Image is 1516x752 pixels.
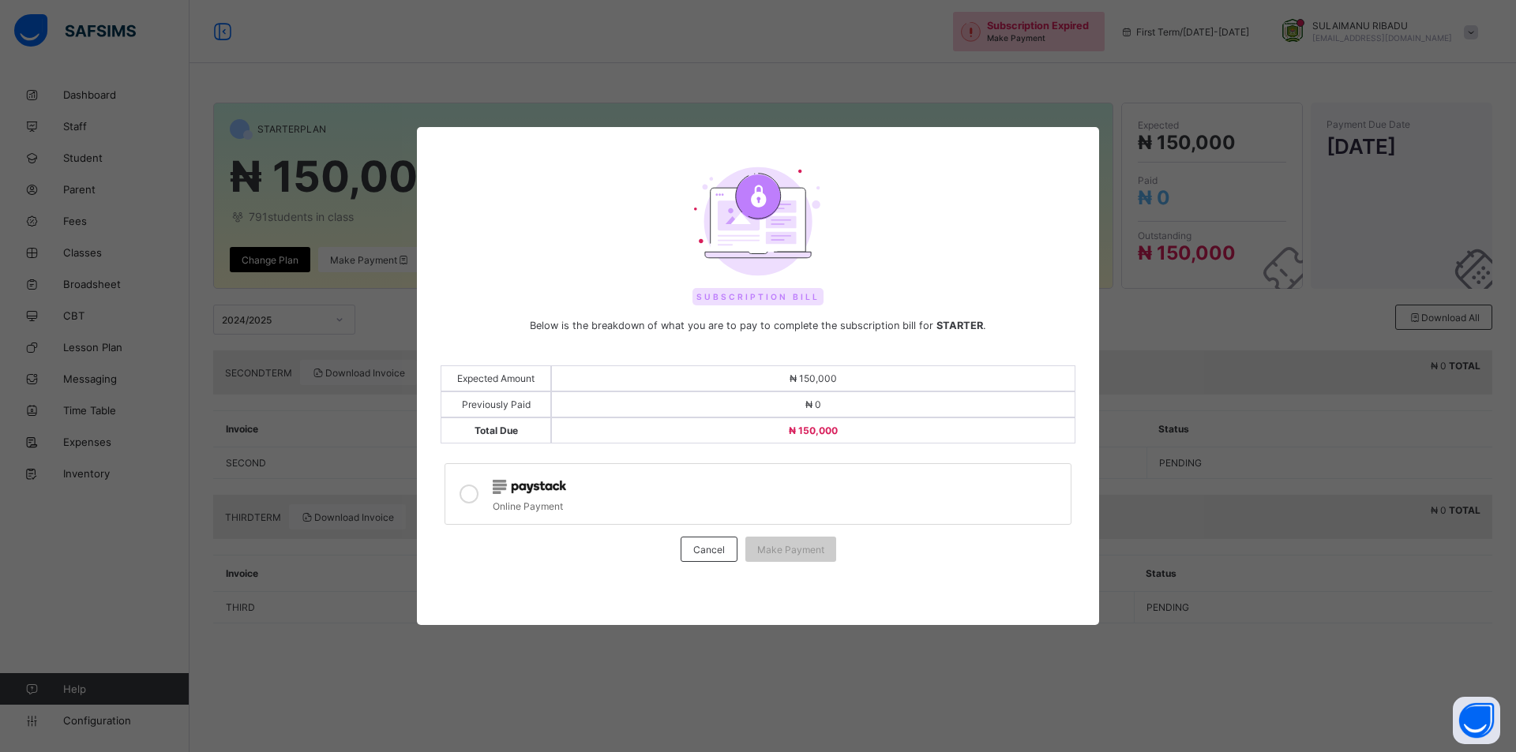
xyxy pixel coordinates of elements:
[694,166,822,276] img: upgrade-plan.3b4dcafaee59b7a9d32205306f0ac200.svg
[493,496,1063,512] div: Online Payment
[1453,697,1500,744] button: Open asap
[805,398,821,410] span: ₦ 0
[757,544,824,556] span: Make Payment
[475,425,518,436] span: Total Due
[692,288,824,305] span: Subscription Bill
[441,365,551,391] div: Expected Amount
[790,372,837,384] span: ₦ 150,000
[441,318,1075,334] span: Below is the breakdown of what you are to pay to complete the subscription bill for .
[789,425,838,436] span: ₦ 150,000
[693,544,725,556] span: Cancel
[493,480,566,494] img: paystack.0b99254114f7d5403c0525f3550acd03.svg
[936,320,983,331] b: STARTER
[441,391,551,417] div: Previously Paid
